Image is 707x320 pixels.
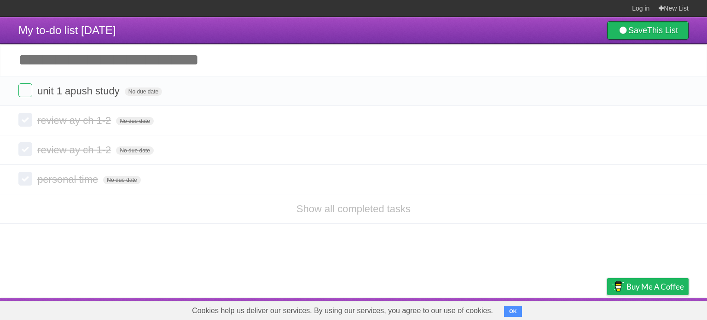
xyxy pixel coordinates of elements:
label: Done [18,142,32,156]
a: Suggest a feature [631,300,689,318]
label: Done [18,172,32,186]
span: No due date [125,87,162,96]
span: review ay ch 1-2 [37,144,113,156]
a: About [485,300,504,318]
a: Buy me a coffee [607,278,689,295]
a: Terms [564,300,584,318]
span: personal time [37,174,100,185]
span: Buy me a coffee [626,279,684,295]
label: Done [18,83,32,97]
img: Buy me a coffee [612,279,624,294]
span: No due date [103,176,140,184]
span: review ay ch 1-2 [37,115,113,126]
label: Done [18,113,32,127]
span: No due date [116,146,153,155]
span: No due date [116,117,153,125]
b: This List [647,26,678,35]
button: OK [504,306,522,317]
a: SaveThis List [607,21,689,40]
span: Cookies help us deliver our services. By using our services, you agree to our use of cookies. [183,302,502,320]
span: My to-do list [DATE] [18,24,116,36]
a: Privacy [595,300,619,318]
a: Show all completed tasks [296,203,411,215]
a: Developers [515,300,552,318]
span: unit 1 apush study [37,85,122,97]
